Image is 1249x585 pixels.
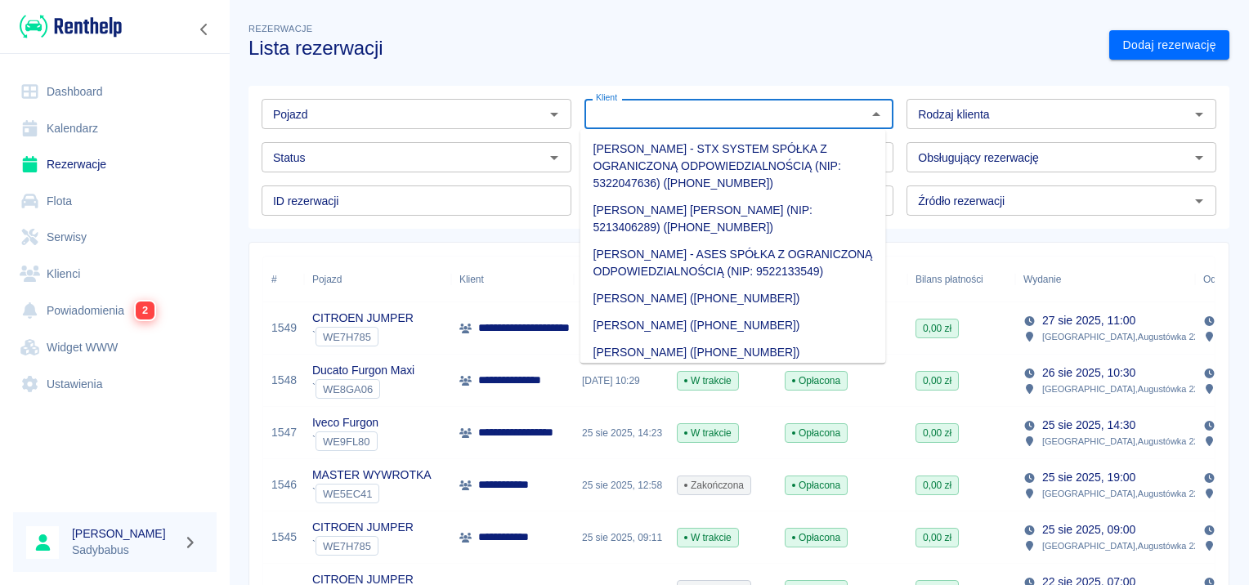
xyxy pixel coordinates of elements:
[777,257,907,302] div: Płatność za rezerwację
[72,525,177,542] h6: [PERSON_NAME]
[678,426,738,440] span: W trakcie
[916,478,958,493] span: 0,00 zł
[271,372,297,389] a: 1548
[13,183,217,220] a: Flota
[248,24,312,33] span: Rezerwacje
[459,257,484,302] div: Klient
[1042,521,1135,538] p: 25 sie 2025, 09:00
[312,519,414,536] p: CITROEN JUMPER
[786,426,847,440] span: Opłacona
[312,467,431,484] p: MASTER WYWROTKA
[248,37,1096,60] h3: Lista rezerwacji
[13,74,217,110] a: Dashboard
[316,383,379,395] span: WE8GA06
[304,257,451,302] div: Pojazd
[312,362,414,379] p: Ducato Furgon Maxi
[316,331,378,343] span: WE7H785
[312,310,414,327] p: CITROEN JUMPER
[271,424,297,441] a: 1547
[136,301,154,319] span: 2
[1042,382,1205,396] p: [GEOGRAPHIC_DATA] , Augustówka 22A
[1042,312,1135,329] p: 27 sie 2025, 11:00
[1109,30,1229,60] a: Dodaj rezerwację
[596,92,617,104] label: Klient
[580,285,886,312] li: [PERSON_NAME] ([PHONE_NUMBER])
[678,373,738,388] span: W trakcie
[312,536,414,556] div: `
[543,103,566,126] button: Otwórz
[1042,486,1205,501] p: [GEOGRAPHIC_DATA] , Augustówka 22A
[916,530,958,545] span: 0,00 zł
[574,459,669,511] div: 25 sie 2025, 12:58
[1015,257,1195,302] div: Wydanie
[1042,434,1205,449] p: [GEOGRAPHIC_DATA] , Augustówka 22A
[13,219,217,256] a: Serwisy
[271,529,297,546] a: 1545
[678,530,738,545] span: W trakcie
[271,257,277,302] div: #
[865,103,888,126] button: Zamknij
[1042,417,1135,434] p: 25 sie 2025, 14:30
[13,13,122,40] a: Renthelp logo
[580,339,886,366] li: [PERSON_NAME] ([PHONE_NUMBER])
[312,431,378,451] div: `
[316,540,378,552] span: WE7H785
[1042,364,1135,382] p: 26 sie 2025, 10:30
[786,530,847,545] span: Opłacona
[1042,329,1205,344] p: [GEOGRAPHIC_DATA] , Augustówka 22A
[907,257,1015,302] div: Bilans płatności
[13,110,217,147] a: Kalendarz
[574,355,669,407] div: [DATE] 10:29
[263,257,304,302] div: #
[580,312,886,339] li: [PERSON_NAME] ([PHONE_NUMBER])
[316,488,378,500] span: WE5EC41
[312,484,431,503] div: `
[13,329,217,366] a: Widget WWW
[1188,146,1211,169] button: Otwórz
[13,292,217,329] a: Powiadomienia2
[192,19,217,40] button: Zwiń nawigację
[786,478,847,493] span: Opłacona
[451,257,574,302] div: Klient
[574,302,669,355] div: [DATE] 10:56
[13,146,217,183] a: Rezerwacje
[915,257,983,302] div: Bilans płatności
[916,426,958,440] span: 0,00 zł
[916,373,958,388] span: 0,00 zł
[580,136,886,197] li: [PERSON_NAME] - STX SYSTEM SPÓŁKA Z OGRANICZONĄ ODPOWIEDZIALNOŚCIĄ (NIP: 5322047636) ([PHONE_NUMB...
[1042,538,1205,553] p: [GEOGRAPHIC_DATA] , Augustówka 22A
[786,373,847,388] span: Opłacona
[916,321,958,336] span: 0,00 zł
[312,414,378,431] p: Iveco Furgon
[13,256,217,292] a: Klienci
[678,478,750,493] span: Zakończona
[1188,190,1211,212] button: Otwórz
[574,511,669,564] div: 25 sie 2025, 09:11
[1061,268,1084,291] button: Sort
[316,435,377,448] span: WE9FL80
[271,476,297,493] a: 1546
[580,241,886,285] li: [PERSON_NAME] - ASES SPÓŁKA Z OGRANICZONĄ ODPOWIEDZIALNOŚCIĄ (NIP: 9522133549)
[1042,469,1135,486] p: 25 sie 2025, 19:00
[574,407,669,459] div: 25 sie 2025, 14:23
[20,13,122,40] img: Renthelp logo
[312,379,414,399] div: `
[72,542,177,559] p: Sadybabus
[13,366,217,403] a: Ustawienia
[1188,103,1211,126] button: Otwórz
[312,327,414,346] div: `
[543,146,566,169] button: Otwórz
[271,319,297,337] a: 1549
[1023,257,1061,302] div: Wydanie
[312,257,342,302] div: Pojazd
[580,197,886,241] li: [PERSON_NAME] [PERSON_NAME] (NIP: 5213406289) ([PHONE_NUMBER])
